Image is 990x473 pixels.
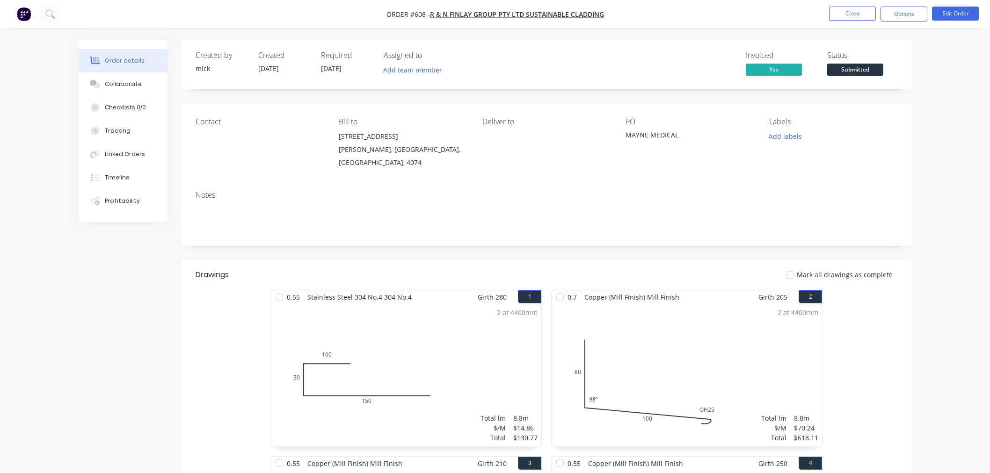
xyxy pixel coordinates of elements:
[829,7,876,21] button: Close
[761,413,786,423] div: Total lm
[105,103,146,112] div: Checklists 0/0
[827,64,883,78] button: Submitted
[769,117,897,126] div: Labels
[513,413,538,423] div: 8.8m
[271,304,541,446] div: 0100301502 at 4400mmTotal lm$/MTotal8.8m$14.86$130.77
[105,197,140,205] div: Profitability
[794,423,818,433] div: $70.24
[478,290,507,304] span: Girth 280
[799,290,822,303] button: 2
[105,57,145,65] div: Order details
[761,423,786,433] div: $/M
[105,173,130,182] div: Timeline
[79,72,167,96] button: Collaborate
[105,80,142,88] div: Collaborate
[339,143,467,169] div: [PERSON_NAME], [GEOGRAPHIC_DATA], [GEOGRAPHIC_DATA], 4074
[384,51,477,60] div: Assigned to
[196,269,229,280] div: Drawings
[497,308,538,317] div: 2 at 4400mm
[304,457,406,470] span: Copper (Mill Finish) Mill Finish
[794,433,818,443] div: $618.11
[746,51,816,60] div: Invoiced
[79,143,167,166] button: Linked Orders
[797,270,893,279] span: Mark all drawings as complete
[79,166,167,189] button: Timeline
[827,64,883,75] span: Submitted
[584,457,687,470] span: Copper (Mill Finish) Mill Finish
[304,290,415,304] span: Stainless Steel 304 No.4 304 No.4
[79,49,167,72] button: Order details
[564,290,581,304] span: 0.7
[932,7,979,21] button: Edit Order
[581,290,683,304] span: Copper (Mill Finish) Mill Finish
[626,117,754,126] div: PO
[283,457,304,470] span: 0.55
[321,64,342,73] span: [DATE]
[386,10,430,19] span: Order #608 -
[881,7,927,21] button: Options
[482,117,611,126] div: Deliver to
[339,130,467,143] div: [STREET_ADDRESS]
[513,423,538,433] div: $14.86
[761,433,786,443] div: Total
[258,64,279,73] span: [DATE]
[79,189,167,213] button: Profitability
[379,64,447,76] button: Add team member
[105,127,131,135] div: Tracking
[480,413,506,423] div: Total lm
[196,51,247,60] div: Created by
[778,308,818,317] div: 2 at 4400mm
[480,423,506,433] div: $/M
[105,150,145,158] div: Linked Orders
[258,51,310,60] div: Created
[321,51,372,60] div: Required
[564,457,584,470] span: 0.55
[758,457,787,470] span: Girth 250
[283,290,304,304] span: 0.55
[17,7,31,21] img: Factory
[746,64,802,75] span: Yes
[384,64,447,76] button: Add team member
[339,130,467,169] div: [STREET_ADDRESS][PERSON_NAME], [GEOGRAPHIC_DATA], [GEOGRAPHIC_DATA], 4074
[196,191,897,200] div: Notes
[339,117,467,126] div: Bill to
[518,457,541,470] button: 3
[764,130,807,143] button: Add labels
[196,64,247,73] div: mick
[626,130,742,143] div: MAYNE MEDICAL
[794,413,818,423] div: 8.8m
[79,119,167,143] button: Tracking
[196,117,324,126] div: Contact
[513,433,538,443] div: $130.77
[799,457,822,470] button: 4
[518,290,541,303] button: 1
[478,457,507,470] span: Girth 210
[480,433,506,443] div: Total
[827,51,897,60] div: Status
[552,304,822,446] div: 080OH2510098º2 at 4400mmTotal lm$/MTotal8.8m$70.24$618.11
[79,96,167,119] button: Checklists 0/0
[430,10,604,19] a: R & N Finlay Group Pty Ltd Sustainable Cladding
[758,290,787,304] span: Girth 205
